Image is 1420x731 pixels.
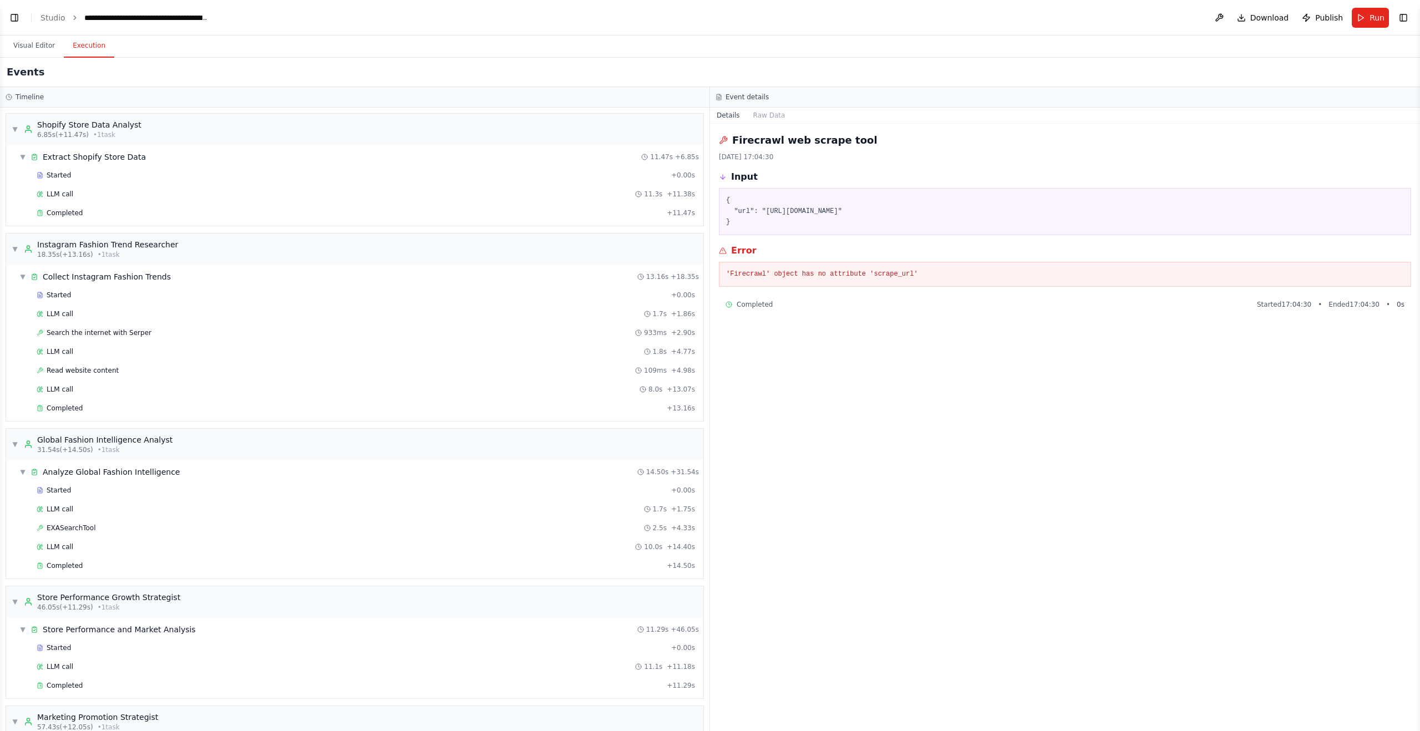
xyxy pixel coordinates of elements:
[47,347,73,356] span: LLM call
[12,245,18,253] span: ▼
[731,170,758,184] h3: Input
[16,93,44,101] h3: Timeline
[37,239,178,250] div: Instagram Fashion Trend Researcher
[667,209,695,217] span: + 11.47s
[4,34,64,58] button: Visual Editor
[644,328,667,337] span: 933ms
[732,133,878,148] h2: Firecrawl web scrape tool
[747,108,792,123] button: Raw Data
[644,542,662,551] span: 10.0s
[726,195,1404,228] pre: { "url": "[URL][DOMAIN_NAME]" }
[93,130,115,139] span: • 1 task
[644,190,662,199] span: 11.3s
[47,328,151,337] span: Search the internet with Serper
[671,328,695,337] span: + 2.90s
[37,130,89,139] span: 6.85s (+11.47s)
[40,12,209,23] nav: breadcrumb
[47,291,71,299] span: Started
[47,385,73,394] span: LLM call
[653,524,667,532] span: 2.5s
[43,271,171,282] div: Collect Instagram Fashion Trends
[667,561,695,570] span: + 14.50s
[47,542,73,551] span: LLM call
[648,385,662,394] span: 8.0s
[37,445,93,454] span: 31.54s (+14.50s)
[19,153,26,161] span: ▼
[671,171,695,180] span: + 0.00s
[64,34,114,58] button: Execution
[671,366,695,375] span: + 4.98s
[710,108,747,123] button: Details
[726,269,1404,280] pre: 'Firecrawl' object has no attribute 'scrape_url'
[1396,10,1411,26] button: Show right sidebar
[1352,8,1389,28] button: Run
[731,244,757,257] h3: Error
[726,93,769,101] h3: Event details
[644,662,662,671] span: 11.1s
[667,385,695,394] span: + 13.07s
[98,445,120,454] span: • 1 task
[737,300,773,309] span: Completed
[667,542,695,551] span: + 14.40s
[98,250,120,259] span: • 1 task
[667,190,695,199] span: + 11.38s
[671,309,695,318] span: + 1.86s
[671,505,695,514] span: + 1.75s
[43,466,180,478] div: Analyze Global Fashion Intelligence
[12,597,18,606] span: ▼
[1397,300,1404,309] span: 0 s
[653,505,667,514] span: 1.7s
[671,524,695,532] span: + 4.33s
[12,125,18,134] span: ▼
[47,561,83,570] span: Completed
[47,662,73,671] span: LLM call
[1318,300,1322,309] span: •
[671,643,695,652] span: + 0.00s
[47,643,71,652] span: Started
[650,153,673,161] span: 11.47s
[671,468,699,476] span: + 31.54s
[47,681,83,690] span: Completed
[1386,300,1390,309] span: •
[43,151,146,163] div: Extract Shopify Store Data
[37,592,180,603] div: Store Performance Growth Strategist
[667,681,695,690] span: + 11.29s
[1233,8,1294,28] button: Download
[19,272,26,281] span: ▼
[19,468,26,476] span: ▼
[667,404,695,413] span: + 13.16s
[12,717,18,726] span: ▼
[653,309,667,318] span: 1.7s
[47,404,83,413] span: Completed
[47,209,83,217] span: Completed
[646,625,669,634] span: 11.29s
[37,119,141,130] div: Shopify Store Data Analyst
[719,153,1411,161] div: [DATE] 17:04:30
[40,13,65,22] a: Studio
[47,486,71,495] span: Started
[7,64,44,80] h2: Events
[671,486,695,495] span: + 0.00s
[1328,300,1380,309] span: Ended 17:04:30
[47,309,73,318] span: LLM call
[37,250,93,259] span: 18.35s (+13.16s)
[47,190,73,199] span: LLM call
[37,712,158,723] div: Marketing Promotion Strategist
[98,603,120,612] span: • 1 task
[47,171,71,180] span: Started
[646,468,669,476] span: 14.50s
[47,505,73,514] span: LLM call
[671,347,695,356] span: + 4.77s
[37,434,173,445] div: Global Fashion Intelligence Analyst
[1257,300,1311,309] span: Started 17:04:30
[671,625,699,634] span: + 46.05s
[43,624,196,635] div: Store Performance and Market Analysis
[12,440,18,449] span: ▼
[653,347,667,356] span: 1.8s
[1315,12,1343,23] span: Publish
[1297,8,1347,28] button: Publish
[667,662,695,671] span: + 11.18s
[1370,12,1384,23] span: Run
[19,625,26,634] span: ▼
[47,524,96,532] span: EXASearchTool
